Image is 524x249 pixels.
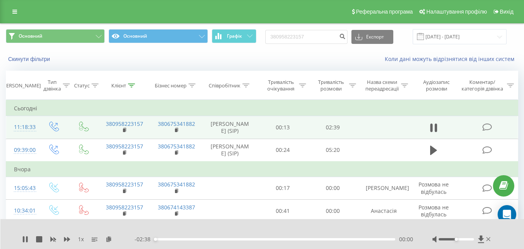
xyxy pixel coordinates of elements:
[106,120,143,127] a: 380958223157
[14,143,30,158] div: 09:39:00
[155,82,187,89] div: Бізнес номер
[14,203,30,218] div: 10:34:01
[498,205,516,224] div: Open Intercom Messenger
[212,29,256,43] button: Графік
[308,116,358,139] td: 02:39
[106,181,143,188] a: 380958223157
[158,143,195,150] a: 380675341882
[419,204,449,218] span: Розмова не відбулась
[258,116,308,139] td: 00:13
[74,82,90,89] div: Статус
[365,79,399,92] div: Назва схеми переадресації
[417,79,456,92] div: Аудіозапис розмови
[351,30,393,44] button: Експорт
[455,238,458,241] div: Accessibility label
[2,82,41,89] div: [PERSON_NAME]
[158,204,195,211] a: 380674143387
[356,9,413,15] span: Реферальна програма
[154,238,157,241] div: Accessibility label
[258,200,308,222] td: 00:41
[6,56,54,63] button: Скинути фільтри
[460,79,505,92] div: Коментар/категорія дзвінка
[399,235,413,243] span: 00:00
[14,120,30,135] div: 11:18:33
[385,55,518,63] a: Коли дані можуть відрізнятися вiд інших систем
[6,162,518,177] td: Вчора
[258,177,308,199] td: 00:17
[202,116,258,139] td: [PERSON_NAME] (SIP)
[308,200,358,222] td: 00:00
[19,33,42,39] span: Основний
[209,82,240,89] div: Співробітник
[6,29,105,43] button: Основний
[109,29,208,43] button: Основний
[358,200,410,222] td: Анастасія
[265,30,348,44] input: Пошук за номером
[158,181,195,188] a: 380675341882
[43,79,61,92] div: Тип дзвінка
[14,181,30,196] div: 15:05:43
[308,177,358,199] td: 00:00
[135,235,154,243] span: - 02:38
[419,181,449,195] span: Розмова не відбулась
[358,177,410,199] td: [PERSON_NAME]
[106,204,143,211] a: 380958223157
[202,139,258,162] td: [PERSON_NAME] (SIP)
[258,139,308,162] td: 00:24
[426,9,487,15] span: Налаштування профілю
[158,120,195,127] a: 380675341882
[500,9,514,15] span: Вихід
[315,79,347,92] div: Тривалість розмови
[227,33,242,39] span: Графік
[78,235,84,243] span: 1 x
[111,82,126,89] div: Клієнт
[265,79,297,92] div: Тривалість очікування
[106,143,143,150] a: 380958223157
[308,139,358,162] td: 05:20
[6,101,518,116] td: Сьогодні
